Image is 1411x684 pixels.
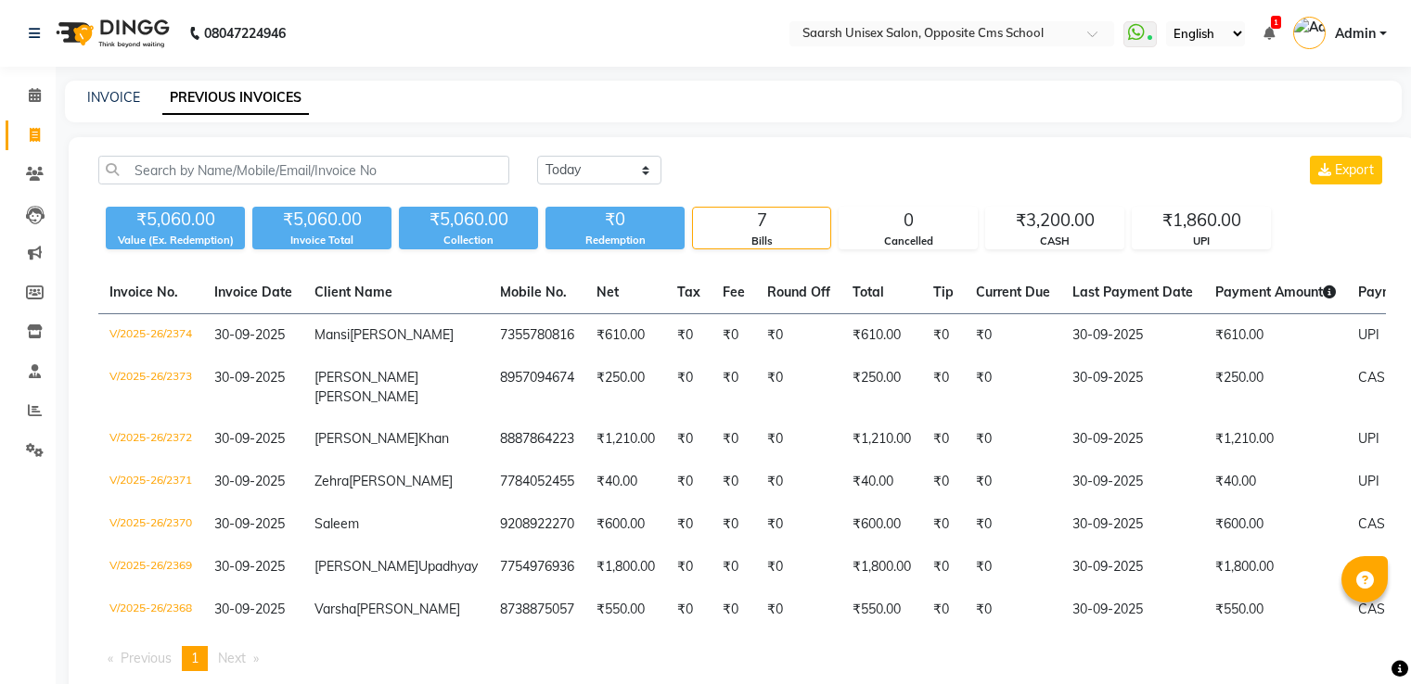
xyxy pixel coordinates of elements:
[350,326,454,343] span: [PERSON_NAME]
[214,284,292,300] span: Invoice Date
[1061,546,1204,589] td: 30-09-2025
[545,207,685,233] div: ₹0
[214,473,285,489] span: 30-09-2025
[756,503,841,546] td: ₹0
[399,233,538,248] div: Collection
[922,461,965,503] td: ₹0
[1310,156,1382,184] button: Export
[712,357,756,418] td: ₹0
[98,589,203,631] td: V/2025-26/2368
[121,650,172,666] span: Previous
[98,546,203,589] td: V/2025-26/2369
[106,207,245,233] div: ₹5,060.00
[349,473,453,489] span: [PERSON_NAME]
[585,418,666,461] td: ₹1,210.00
[1293,17,1326,49] img: Admin
[1333,610,1392,665] iframe: chat widget
[489,418,585,461] td: 8887864223
[723,284,745,300] span: Fee
[252,233,391,248] div: Invoice Total
[841,461,922,503] td: ₹40.00
[841,314,922,358] td: ₹610.00
[712,503,756,546] td: ₹0
[500,284,567,300] span: Mobile No.
[1358,601,1395,617] span: CASH
[756,418,841,461] td: ₹0
[218,650,246,666] span: Next
[418,430,449,447] span: Khan
[1204,589,1347,631] td: ₹550.00
[922,357,965,418] td: ₹0
[767,284,830,300] span: Round Off
[109,284,178,300] span: Invoice No.
[1204,357,1347,418] td: ₹250.00
[585,314,666,358] td: ₹610.00
[1061,503,1204,546] td: 30-09-2025
[666,357,712,418] td: ₹0
[1204,546,1347,589] td: ₹1,800.00
[840,208,977,234] div: 0
[314,601,356,617] span: Varsha
[106,233,245,248] div: Value (Ex. Redemption)
[841,589,922,631] td: ₹550.00
[585,503,666,546] td: ₹600.00
[545,233,685,248] div: Redemption
[87,89,140,106] a: INVOICE
[1358,326,1379,343] span: UPI
[922,314,965,358] td: ₹0
[98,646,1386,671] nav: Pagination
[712,314,756,358] td: ₹0
[965,546,1061,589] td: ₹0
[1204,418,1347,461] td: ₹1,210.00
[489,503,585,546] td: 9208922270
[98,314,203,358] td: V/2025-26/2374
[922,589,965,631] td: ₹0
[585,589,666,631] td: ₹550.00
[585,461,666,503] td: ₹40.00
[1358,430,1379,447] span: UPI
[965,314,1061,358] td: ₹0
[1263,25,1275,42] a: 1
[666,314,712,358] td: ₹0
[666,418,712,461] td: ₹0
[840,234,977,249] div: Cancelled
[922,546,965,589] td: ₹0
[1358,473,1379,489] span: UPI
[489,589,585,631] td: 8738875057
[1335,24,1376,44] span: Admin
[314,284,392,300] span: Client Name
[314,473,349,489] span: Zehra
[191,650,199,666] span: 1
[666,461,712,503] td: ₹0
[489,357,585,418] td: 8957094674
[314,430,418,447] span: [PERSON_NAME]
[693,208,830,234] div: 7
[314,515,359,532] span: Saleem
[1061,357,1204,418] td: 30-09-2025
[986,234,1123,249] div: CASH
[922,503,965,546] td: ₹0
[98,357,203,418] td: V/2025-26/2373
[214,515,285,532] span: 30-09-2025
[214,558,285,575] span: 30-09-2025
[1204,314,1347,358] td: ₹610.00
[1061,589,1204,631] td: 30-09-2025
[214,430,285,447] span: 30-09-2025
[677,284,700,300] span: Tax
[489,314,585,358] td: 7355780816
[853,284,884,300] span: Total
[712,461,756,503] td: ₹0
[204,7,286,59] b: 08047224946
[666,589,712,631] td: ₹0
[666,503,712,546] td: ₹0
[98,156,509,184] input: Search by Name/Mobile/Email/Invoice No
[841,503,922,546] td: ₹600.00
[965,503,1061,546] td: ₹0
[922,418,965,461] td: ₹0
[756,546,841,589] td: ₹0
[585,546,666,589] td: ₹1,800.00
[841,546,922,589] td: ₹1,800.00
[756,314,841,358] td: ₹0
[1215,284,1336,300] span: Payment Amount
[965,418,1061,461] td: ₹0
